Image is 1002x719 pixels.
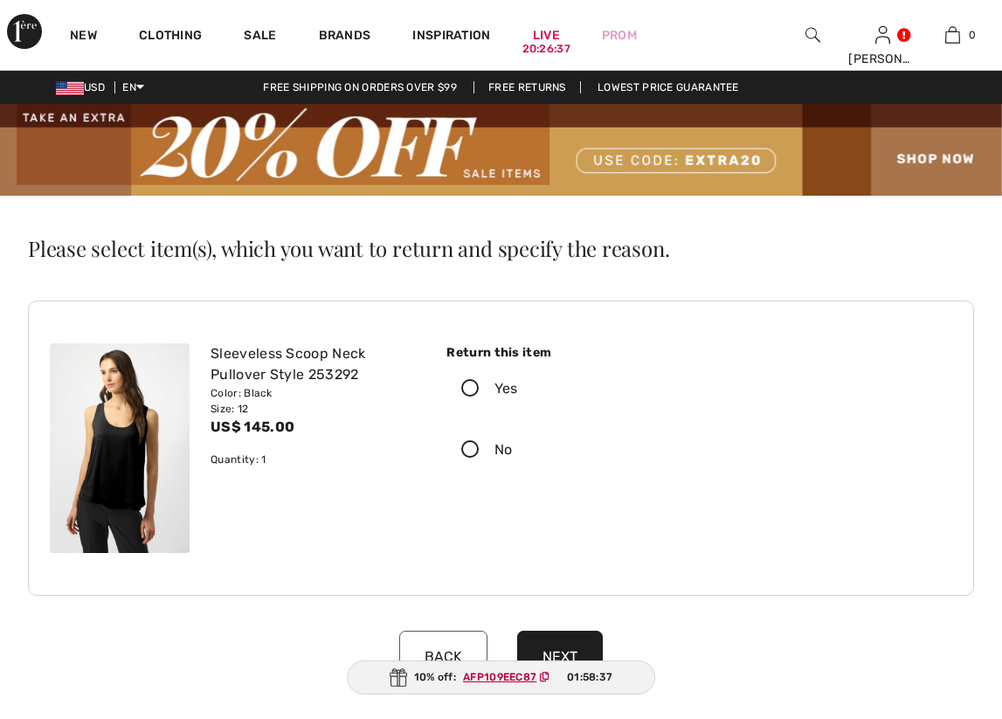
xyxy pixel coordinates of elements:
[7,14,42,49] img: 1ère Avenue
[945,24,960,45] img: My Bag
[347,660,656,695] div: 10% off:
[319,28,371,46] a: Brands
[249,81,471,93] a: Free shipping on orders over $99
[517,631,603,683] button: Next
[463,671,536,683] ins: AFP109EEC87
[399,631,487,683] button: Back
[567,669,612,685] span: 01:58:37
[211,452,415,467] div: Quantity: 1
[390,668,407,687] img: Gift.svg
[584,81,753,93] a: Lowest Price Guarantee
[56,81,84,95] img: US Dollar
[848,50,916,68] div: [PERSON_NAME]
[446,362,678,416] label: Yes
[522,41,570,58] div: 20:26:37
[969,27,976,43] span: 0
[28,238,974,259] h2: Please select item(s), which you want to return and specify the reason.
[875,26,890,43] a: Sign In
[50,343,190,553] img: joseph-ribkoff-tops-black_253292_1_f5cd_search.jpg
[533,26,560,45] a: Live20:26:37
[473,81,581,93] a: Free Returns
[875,24,890,45] img: My Info
[446,343,678,362] div: Return this item
[70,28,97,46] a: New
[211,401,415,417] div: Size: 12
[211,385,415,401] div: Color: Black
[56,81,112,93] span: USD
[602,26,637,45] a: Prom
[805,24,820,45] img: search the website
[139,28,202,46] a: Clothing
[122,81,144,93] span: EN
[919,24,987,45] a: 0
[244,28,276,46] a: Sale
[446,423,678,477] label: No
[211,343,415,385] div: Sleeveless Scoop Neck Pullover Style 253292
[412,28,490,46] span: Inspiration
[211,417,415,438] div: US$ 145.00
